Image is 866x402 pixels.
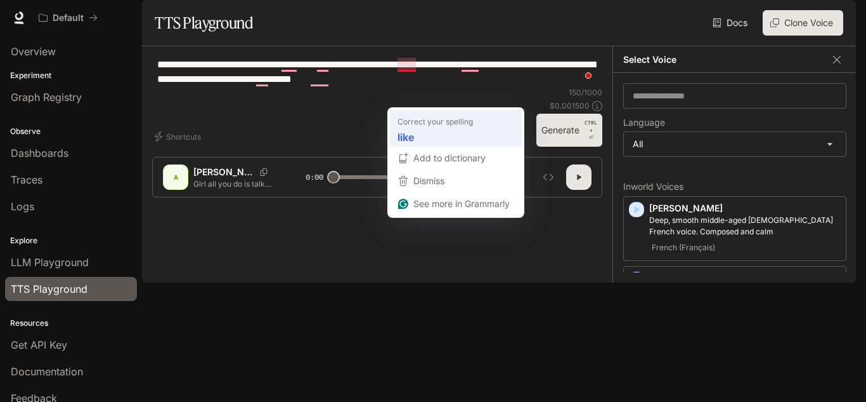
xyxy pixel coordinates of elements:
[623,118,665,127] p: Language
[152,126,206,147] button: Shortcuts
[165,167,186,187] div: A
[193,166,255,178] p: [PERSON_NAME]
[53,13,84,23] p: Default
[33,5,103,30] button: All workspaces
[550,100,590,111] p: $ 0.001500
[155,10,253,36] h1: TTS Playground
[649,272,841,285] p: [PERSON_NAME]
[536,114,602,147] button: GenerateCTRL +⏎
[306,171,323,184] span: 0:00
[255,168,273,176] button: Copy Voice ID
[624,132,846,156] div: All
[649,202,841,215] p: [PERSON_NAME]
[569,87,602,98] p: 150 / 1000
[157,57,597,86] textarea: To enrich screen reader interactions, please activate Accessibility in Grammarly extension settings
[649,215,841,238] p: Deep, smooth middle-aged male French voice. Composed and calm
[623,182,846,191] p: Inworld Voices
[193,178,275,189] p: Girl all you do is talk like you finna do nothing bitch i been on that since day one you aint not...
[585,119,597,134] p: CTRL +
[763,10,843,36] button: Clone Voice
[649,240,718,255] span: French (Français)
[536,164,561,190] button: Inspect
[585,119,597,142] p: ⏎
[710,10,753,36] a: Docs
